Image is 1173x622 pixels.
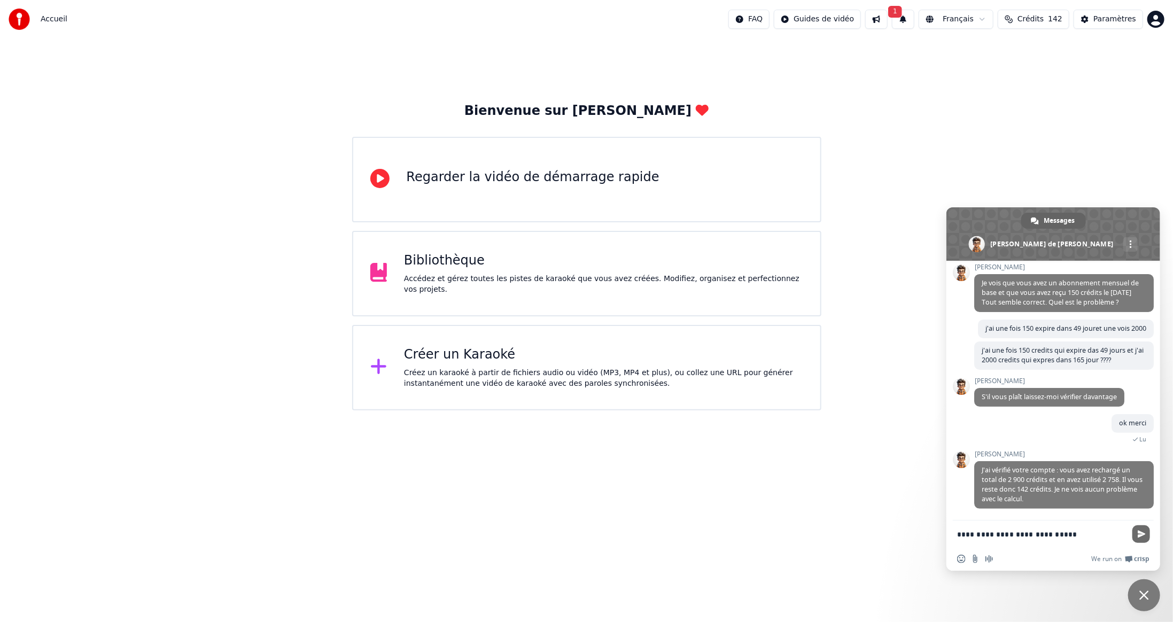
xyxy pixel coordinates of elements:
span: Message audio [985,555,993,563]
a: We run onCrisp [1091,555,1149,563]
div: Paramètres [1093,14,1136,25]
div: Accédez et gérez toutes les pistes de karaoké que vous avez créées. Modifiez, organisez et perfec... [404,274,803,295]
span: [PERSON_NAME] [974,450,1154,458]
span: [PERSON_NAME] [974,263,1154,271]
button: 1 [892,10,914,29]
a: Fermer le chat [1128,579,1160,611]
a: Messages [1021,213,1086,229]
span: Messages [1044,213,1075,229]
span: 1 [888,6,902,18]
span: [PERSON_NAME] [974,377,1124,385]
span: ok merci [1119,418,1146,427]
span: Envoyer [1132,525,1150,543]
span: Lu [1139,436,1146,443]
span: 142 [1048,14,1062,25]
img: youka [9,9,30,30]
button: Crédits142 [998,10,1069,29]
span: Je vois que vous avez un abonnement mensuel de base et que vous avez reçu 150 crédits le [DATE] T... [982,278,1139,307]
button: Guides de vidéo [774,10,861,29]
textarea: Entrez votre message... [957,520,1128,547]
span: Accueil [41,14,67,25]
nav: breadcrumb [41,14,67,25]
span: J'ai vérifié votre compte : vous avez rechargé un total de 2 900 crédits et en avez utilisé 2 758... [982,465,1143,503]
div: Bibliothèque [404,252,803,269]
div: Créez un karaoké à partir de fichiers audio ou vidéo (MP3, MP4 et plus), ou collez une URL pour g... [404,368,803,389]
button: Paramètres [1074,10,1143,29]
span: S'il vous plaît laissez-moi vérifier davantage [982,392,1117,401]
div: Regarder la vidéo de démarrage rapide [407,169,659,186]
div: Créer un Karaoké [404,346,803,363]
div: Bienvenue sur [PERSON_NAME] [464,103,709,120]
span: j'ai une fois 150 credits qui expire das 49 jours et j'ai 2000 credits qui expres dans 165 jour ???? [982,346,1144,364]
span: j'ai une fois 150 expire dans 49 jouret une vois 2000 [985,324,1146,333]
span: Crisp [1134,555,1149,563]
span: We run on [1091,555,1122,563]
span: Crédits [1017,14,1044,25]
button: FAQ [728,10,770,29]
span: Insérer un emoji [957,555,966,563]
span: Envoyer un fichier [971,555,980,563]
